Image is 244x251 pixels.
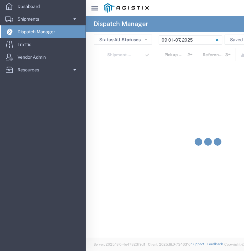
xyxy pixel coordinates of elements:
span: Dispatch Manager [17,25,59,38]
a: Support [191,242,207,246]
span: Traffic [17,38,36,51]
span: Client: 2025.18.0-7346316 [148,242,191,246]
span: All Statuses [114,37,141,42]
span: Resources [17,63,44,76]
span: Shipments [17,13,44,25]
span: Server: 2025.18.0-4e47823f9d1 [94,242,145,246]
a: Dispatch Manager [0,25,86,38]
a: Shipments [0,13,86,25]
button: Status:All Statuses [94,35,152,45]
span: Vendor Admin [17,51,50,63]
h4: Dispatch Manager [94,16,148,32]
a: Feedback [207,242,223,246]
a: Resources [0,63,86,76]
a: Vendor Admin [0,51,86,63]
a: Traffic [0,38,86,51]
